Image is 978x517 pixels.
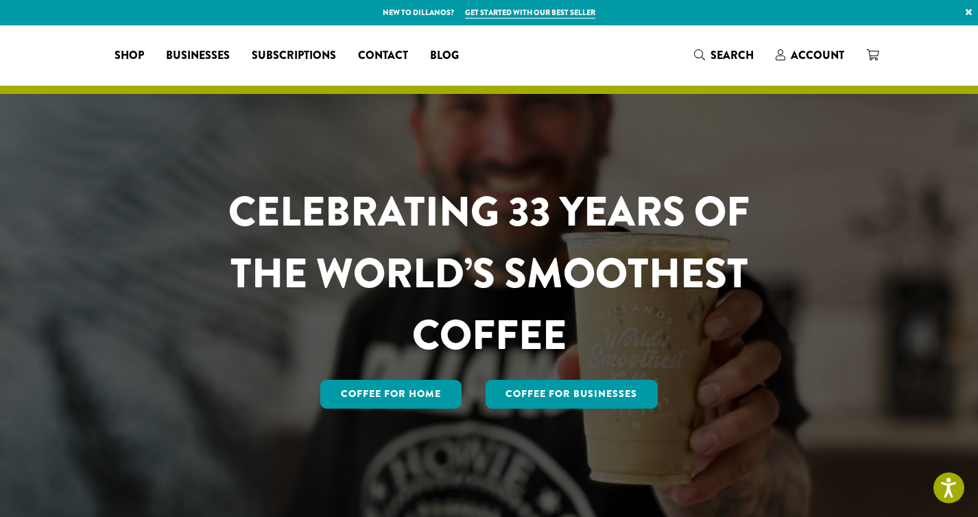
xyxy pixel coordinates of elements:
h1: CELEBRATING 33 YEARS OF THE WORLD’S SMOOTHEST COFFEE [188,181,790,366]
span: Search [711,47,754,63]
a: Search [683,44,765,67]
a: Shop [104,45,155,67]
span: Shop [115,47,144,64]
span: Subscriptions [252,47,336,64]
a: Coffee for Home [320,380,462,409]
a: Get started with our best seller [465,7,595,19]
span: Businesses [166,47,230,64]
span: Blog [430,47,459,64]
span: Account [791,47,844,63]
a: Coffee For Businesses [486,380,658,409]
span: Contact [358,47,408,64]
